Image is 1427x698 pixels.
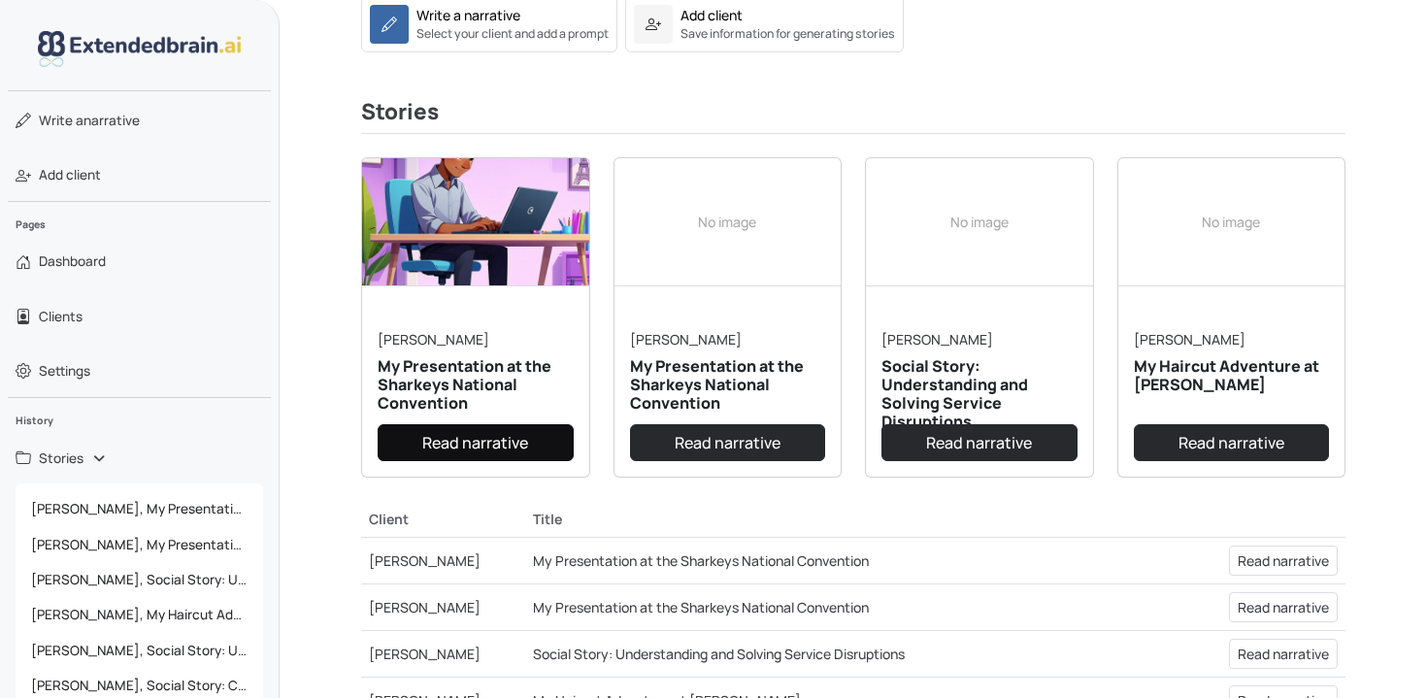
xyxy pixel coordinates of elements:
[625,13,904,31] a: Add clientSave information for generating stories
[361,13,617,31] a: Write a narrativeSelect your client and add a prompt
[39,251,106,271] span: Dashboard
[378,357,574,414] h5: My Presentation at the Sharkeys National Convention
[39,361,90,381] span: Settings
[525,501,1185,538] th: Title
[23,491,255,526] span: [PERSON_NAME], My Presentation at the Sharkeys National Convention
[39,111,140,130] span: narrative
[23,633,255,668] span: [PERSON_NAME], Social Story: Understanding How MS Teams Integration Can Help Me
[533,645,905,663] a: Social Story: Understanding and Solving Service Disruptions
[369,551,481,570] a: [PERSON_NAME]
[378,424,574,461] a: Read narrative
[630,424,826,461] a: Read narrative
[1229,546,1338,576] a: Read narrative
[38,31,242,67] img: logo
[16,491,263,526] a: [PERSON_NAME], My Presentation at the Sharkeys National Convention
[416,25,609,43] small: Select your client and add a prompt
[369,598,481,616] a: [PERSON_NAME]
[23,527,255,562] span: [PERSON_NAME], My Presentation at the Sharkeys National Convention
[369,645,481,663] a: [PERSON_NAME]
[881,330,993,349] a: [PERSON_NAME]
[23,597,255,632] span: [PERSON_NAME], My Haircut Adventure at [PERSON_NAME]
[361,501,525,538] th: Client
[16,562,263,597] a: [PERSON_NAME], Social Story: Understanding and Solving Service Disruptions
[630,357,826,414] h5: My Presentation at the Sharkeys National Convention
[39,112,83,129] span: Write a
[361,99,1345,134] h3: Stories
[680,25,895,43] small: Save information for generating stories
[1229,592,1338,622] a: Read narrative
[1118,158,1345,285] div: No image
[362,158,589,285] img: narrative
[39,165,101,184] span: Add client
[680,5,743,25] div: Add client
[1134,357,1330,394] h5: My Haircut Adventure at [PERSON_NAME]
[1134,330,1245,349] a: [PERSON_NAME]
[630,330,742,349] a: [PERSON_NAME]
[16,597,263,632] a: [PERSON_NAME], My Haircut Adventure at [PERSON_NAME]
[533,598,869,616] a: My Presentation at the Sharkeys National Convention
[866,158,1093,285] div: No image
[1229,639,1338,669] a: Read narrative
[881,357,1078,432] h5: Social Story: Understanding and Solving Service Disruptions
[16,633,263,668] a: [PERSON_NAME], Social Story: Understanding How MS Teams Integration Can Help Me
[533,551,869,570] a: My Presentation at the Sharkeys National Convention
[16,527,263,562] a: [PERSON_NAME], My Presentation at the Sharkeys National Convention
[416,5,520,25] div: Write a narrative
[1134,424,1330,461] a: Read narrative
[378,330,489,349] a: [PERSON_NAME]
[39,449,83,468] span: Stories
[614,158,842,285] div: No image
[39,307,83,326] span: Clients
[881,424,1078,461] a: Read narrative
[23,562,255,597] span: [PERSON_NAME], Social Story: Understanding and Solving Service Disruptions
